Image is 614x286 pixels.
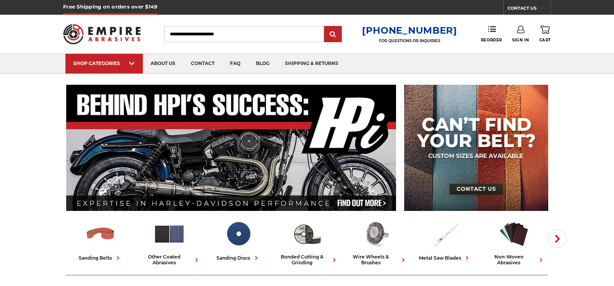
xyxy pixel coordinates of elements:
[404,85,548,211] img: promo banner for custom belts.
[277,54,346,74] a: shipping & returns
[508,4,551,15] a: CONTACT US
[69,218,132,262] a: sanding belts
[481,38,502,43] span: Reorder
[413,218,476,262] a: metal saw blades
[222,218,254,250] img: Sanding Discs
[84,218,117,250] img: Sanding Belts
[419,254,471,262] div: metal saw blades
[143,54,183,74] a: about us
[360,218,392,250] img: Wire Wheels & Brushes
[539,26,551,43] a: Cart
[138,218,201,265] a: other coated abrasives
[548,229,566,248] button: Next
[429,218,461,250] img: Metal Saw Blades
[248,54,277,74] a: blog
[66,85,396,211] img: Banner for an interview featuring Horsepower Inc who makes Harley performance upgrades featured o...
[325,27,341,42] input: Submit
[482,254,545,265] div: non-woven abrasives
[345,254,407,265] div: wire wheels & brushes
[498,218,530,250] img: Non-woven Abrasives
[138,254,201,265] div: other coated abrasives
[362,38,457,43] p: FOR QUESTIONS OR INQUIRIES
[345,218,407,265] a: wire wheels & brushes
[291,218,323,250] img: Bonded Cutting & Grinding
[73,60,135,66] div: SHOP CATEGORIES
[362,25,457,36] a: [PHONE_NUMBER]
[63,19,141,49] img: Empire Abrasives
[539,38,551,43] span: Cart
[276,218,338,265] a: bonded cutting & grinding
[222,54,248,74] a: faq
[512,38,529,43] span: Sign In
[216,254,260,262] div: sanding discs
[481,26,502,42] a: Reorder
[183,54,222,74] a: contact
[153,218,185,250] img: Other Coated Abrasives
[79,254,122,262] div: sanding belts
[276,254,338,265] div: bonded cutting & grinding
[482,218,545,265] a: non-woven abrasives
[207,218,269,262] a: sanding discs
